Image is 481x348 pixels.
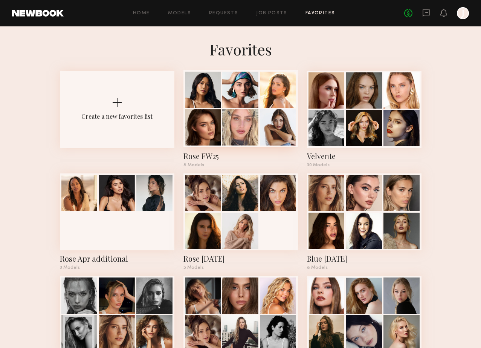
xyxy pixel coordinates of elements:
div: Velvente [307,151,421,161]
a: Blue [DATE]8 Models [307,173,421,270]
div: 8 Models [183,163,298,167]
div: Blue Mar25 [307,253,421,264]
a: Rose [DATE]5 Models [183,173,298,270]
a: Rose FW258 Models [183,71,298,167]
a: Requests [209,11,238,16]
button: Create a new favorites list [60,71,174,173]
div: Rose Apr additional [60,253,174,264]
div: 3 Models [60,265,174,270]
div: 5 Models [183,265,298,270]
a: Velvente30 Models [307,71,421,167]
div: Rose Apr2025 [183,253,298,264]
a: Models [168,11,191,16]
a: Home [133,11,150,16]
div: 8 Models [307,265,421,270]
a: Favorites [305,11,335,16]
div: 30 Models [307,163,421,167]
div: Create a new favorites list [81,112,153,120]
div: Rose FW25 [183,151,298,161]
a: Rose Apr additional3 Models [60,173,174,270]
a: J [457,7,469,19]
a: Job Posts [256,11,287,16]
